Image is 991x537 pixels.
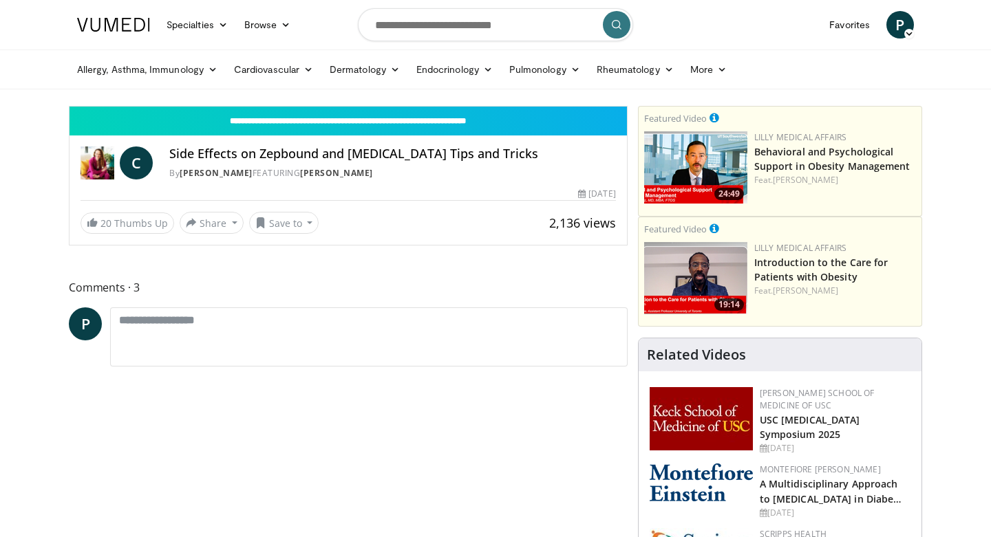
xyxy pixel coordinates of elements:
a: [PERSON_NAME] [773,285,838,296]
div: [DATE] [760,507,910,519]
a: Rheumatology [588,56,682,83]
div: [DATE] [760,442,910,454]
a: Introduction to the Care for Patients with Obesity [754,256,888,283]
a: USC [MEDICAL_DATA] Symposium 2025 [760,413,860,441]
a: Endocrinology [408,56,501,83]
a: Pulmonology [501,56,588,83]
a: Allergy, Asthma, Immunology [69,56,226,83]
a: More [682,56,735,83]
a: [PERSON_NAME] [300,167,373,179]
small: Featured Video [644,112,707,124]
a: Lilly Medical Affairs [754,242,847,254]
a: Dermatology [321,56,408,83]
a: C [120,146,153,179]
img: VuMedi Logo [77,18,150,32]
h4: Side Effects on Zepbound and [MEDICAL_DATA] Tips and Tricks [169,146,615,162]
a: Lilly Medical Affairs [754,131,847,143]
a: P [69,307,102,340]
span: Comments 3 [69,278,628,296]
a: Favorites [821,11,878,39]
span: 20 [100,217,111,230]
a: Specialties [158,11,236,39]
a: P [886,11,914,39]
a: 19:14 [644,242,747,314]
a: Browse [236,11,299,39]
img: acc2e291-ced4-4dd5-b17b-d06994da28f3.png.150x105_q85_crop-smart_upscale.png [644,242,747,314]
div: Feat. [754,285,916,297]
div: Feat. [754,174,916,186]
a: A Multidisciplinary Approach to [MEDICAL_DATA] in Diabe… [760,477,902,505]
div: [DATE] [578,188,615,200]
input: Search topics, interventions [358,8,633,41]
span: 24:49 [714,188,744,200]
div: By FEATURING [169,167,615,179]
img: b0142b4c-93a1-4b58-8f91-5265c282693c.png.150x105_q85_autocrop_double_scale_upscale_version-0.2.png [650,463,753,501]
a: Behavioral and Psychological Support in Obesity Management [754,145,910,173]
a: 24:49 [644,131,747,204]
a: Montefiore [PERSON_NAME] [760,463,881,475]
a: 20 Thumbs Up [81,212,174,234]
img: 7b941f1f-d101-407a-8bfa-07bd47db01ba.png.150x105_q85_autocrop_double_scale_upscale_version-0.2.jpg [650,387,753,450]
a: [PERSON_NAME] [180,167,253,179]
span: 19:14 [714,298,744,311]
small: Featured Video [644,223,707,235]
a: Cardiovascular [226,56,321,83]
button: Share [180,212,244,234]
img: Dr. Carolynn Francavilla [81,146,114,179]
button: Save to [249,212,319,234]
a: [PERSON_NAME] [773,174,838,186]
span: 2,136 views [549,215,616,231]
img: ba3304f6-7838-4e41-9c0f-2e31ebde6754.png.150x105_q85_crop-smart_upscale.png [644,131,747,204]
a: [PERSON_NAME] School of Medicine of USC [760,387,875,411]
h4: Related Videos [647,347,746,363]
